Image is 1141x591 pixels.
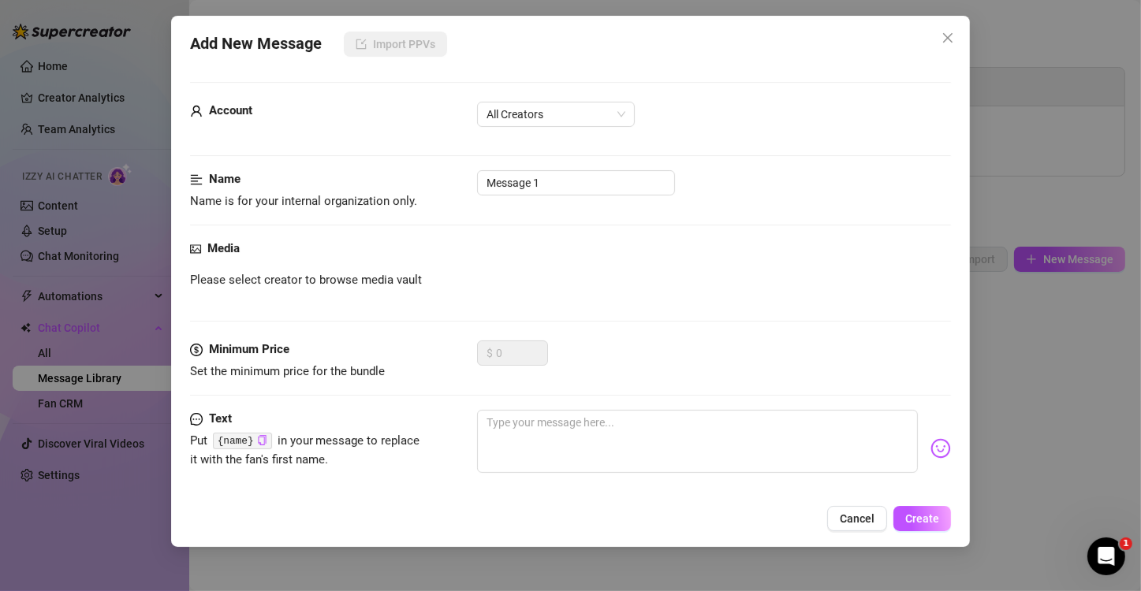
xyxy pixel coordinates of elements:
button: Create [893,506,951,531]
strong: Media [207,241,240,255]
span: close [942,32,954,44]
span: copy [257,435,267,445]
span: user [190,102,203,121]
button: Cancel [827,506,887,531]
strong: Minimum Price [209,342,289,356]
span: Cancel [840,512,874,525]
button: Click to Copy [257,435,267,447]
strong: Name [209,172,241,186]
code: {name} [213,433,272,449]
span: message [190,410,203,429]
span: All Creators [487,102,625,126]
span: Set the minimum price for the bundle [190,364,385,378]
span: picture [190,240,201,258]
span: Add New Message [190,32,322,57]
strong: Account [209,103,252,117]
span: Name is for your internal organization only. [190,194,417,208]
img: svg%3e [930,438,951,459]
button: Close [935,25,960,50]
span: 1 [1120,537,1132,550]
span: Create [905,512,939,525]
iframe: Intercom live chat [1087,537,1125,575]
span: Please select creator to browse media vault [190,271,422,290]
span: dollar [190,340,203,359]
span: Put in your message to replace it with the fan's first name. [190,433,420,466]
span: Close [935,32,960,44]
button: Import PPVs [344,32,447,57]
input: Enter a name [477,170,675,195]
span: align-left [190,170,203,189]
strong: Text [209,411,232,426]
